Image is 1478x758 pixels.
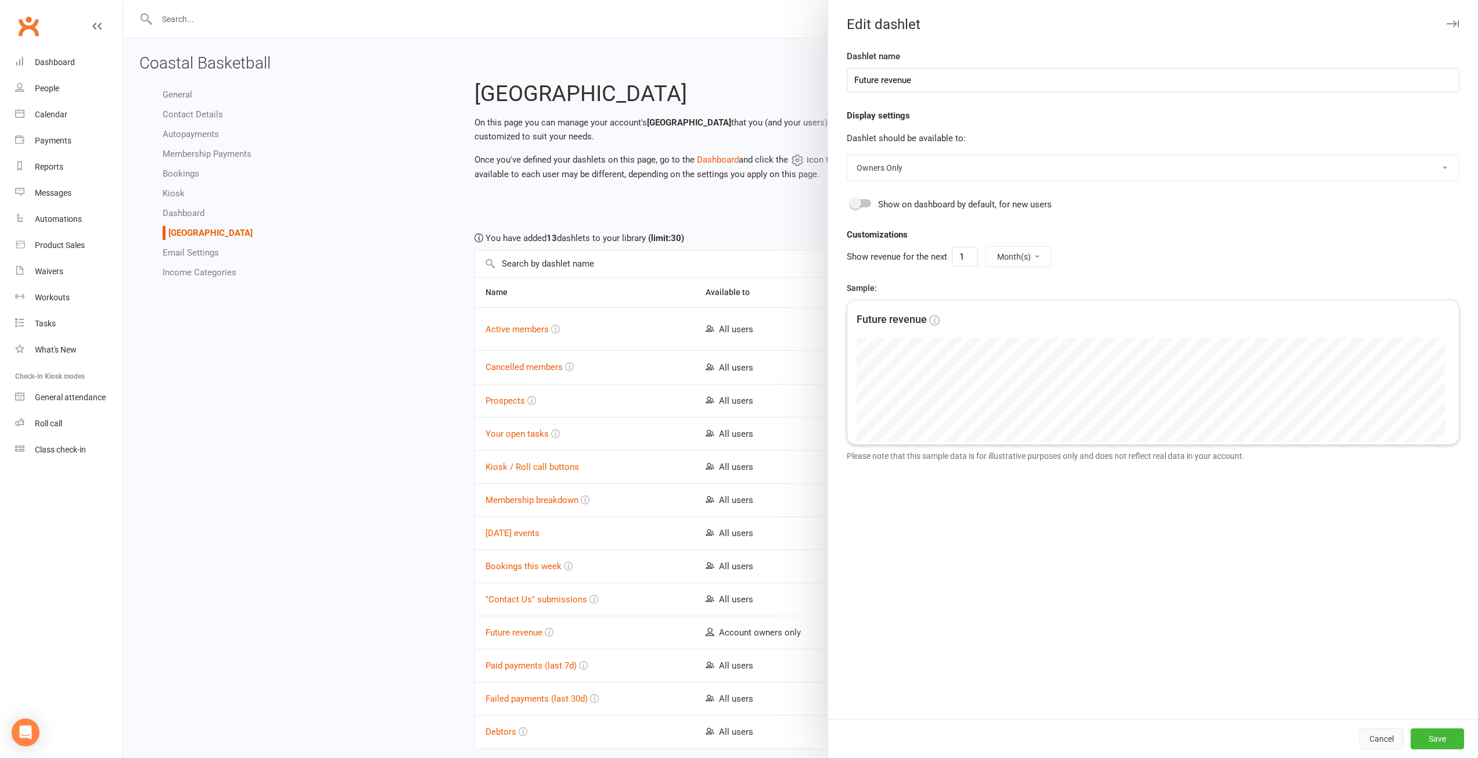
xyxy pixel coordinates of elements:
[847,197,1459,211] div: Show on dashboard by default, for new users
[15,258,123,285] a: Waivers
[35,110,67,119] div: Calendar
[35,58,75,67] div: Dashboard
[15,76,123,102] a: People
[35,84,59,93] div: People
[15,180,123,206] a: Messages
[1411,728,1464,749] button: Save
[847,229,908,240] strong: Customizations
[35,345,77,354] div: What's New
[15,311,123,337] a: Tasks
[15,232,123,258] a: Product Sales
[15,154,123,180] a: Reports
[35,319,56,328] div: Tasks
[35,162,63,171] div: Reports
[35,419,62,428] div: Roll call
[15,285,123,311] a: Workouts
[15,337,123,363] a: What's New
[857,311,927,328] span: Future revenue
[847,450,1459,462] div: Please note that this sample data is for illustrative purposes only and does not reflect real dat...
[14,12,43,41] a: Clubworx
[847,110,910,121] strong: Display settings
[35,393,106,402] div: General attendance
[12,719,39,746] div: Open Intercom Messenger
[15,206,123,232] a: Automations
[35,188,71,197] div: Messages
[35,240,85,250] div: Product Sales
[15,102,123,128] a: Calendar
[847,242,1459,272] fieldset: Show revenue for the next
[15,385,123,411] a: General attendance kiosk mode
[35,136,71,145] div: Payments
[15,411,123,437] a: Roll call
[15,49,123,76] a: Dashboard
[1360,728,1404,749] button: Cancel
[15,128,123,154] a: Payments
[847,49,900,63] label: Dashlet name
[15,437,123,463] a: Class kiosk mode
[828,16,1478,33] div: Edit dashlet
[35,293,70,302] div: Workouts
[847,131,1459,145] p: Dashlet should be available to:
[35,267,63,276] div: Waivers
[35,445,86,454] div: Class check-in
[847,282,877,294] label: Sample:
[35,214,82,224] div: Automations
